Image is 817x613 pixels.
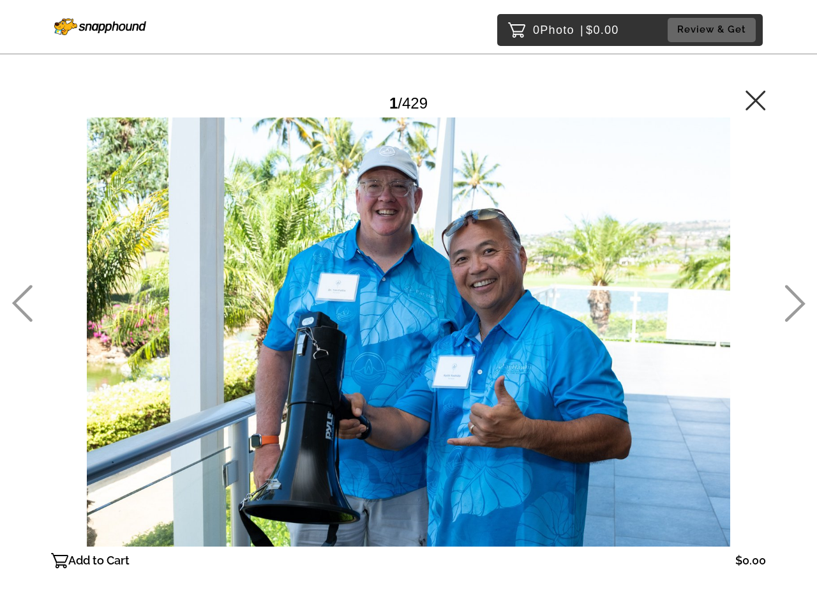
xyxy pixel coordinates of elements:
[668,18,760,42] a: Review & Get
[54,19,146,35] img: Snapphound Logo
[402,95,428,112] span: 429
[735,550,766,571] p: $0.00
[580,24,584,36] span: |
[389,95,398,112] span: 1
[533,20,619,40] p: 0 $0.00
[668,18,756,42] button: Review & Get
[68,550,130,571] p: Add to Cart
[540,20,574,40] span: Photo
[389,89,428,117] div: /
